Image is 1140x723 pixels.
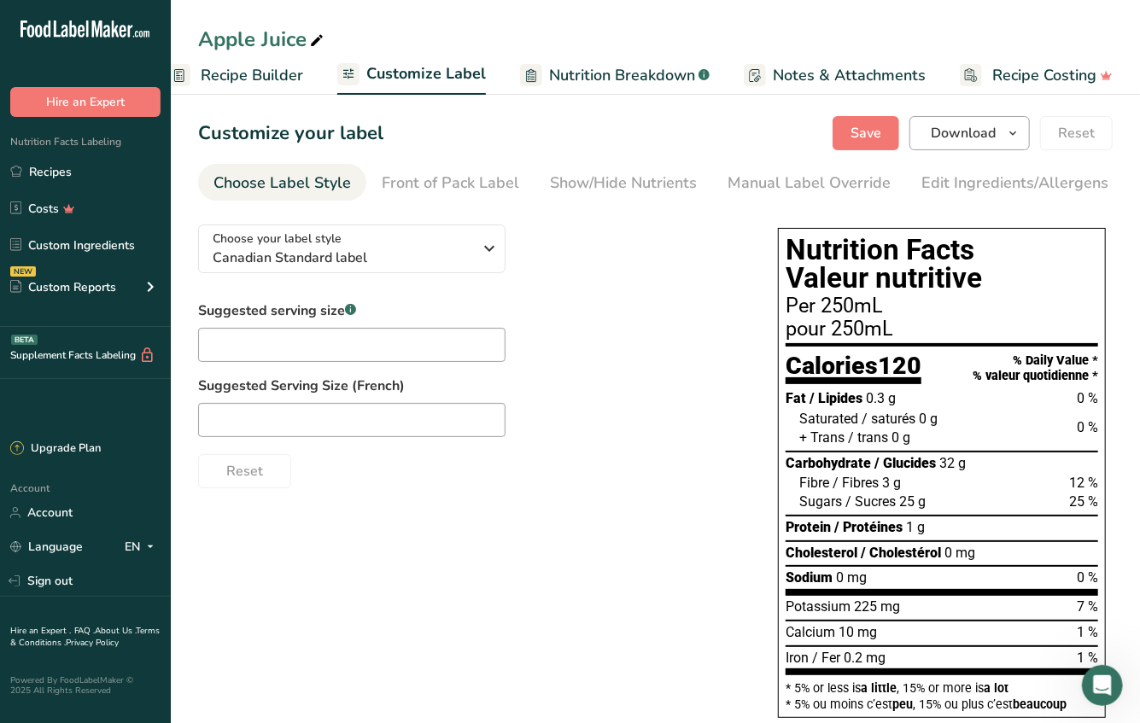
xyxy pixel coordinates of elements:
[198,24,327,55] div: Apple Juice
[773,64,926,87] span: Notes & Attachments
[10,532,83,562] a: Language
[984,681,1008,695] span: a lot
[854,598,900,615] span: 225 mg
[874,455,936,471] span: / Glucides
[1077,598,1098,615] span: 7 %
[836,569,867,586] span: 0 mg
[198,120,383,148] h1: Customize your label
[786,236,1098,293] h1: Nutrition Facts Valeur nutritive
[786,519,831,535] span: Protein
[906,519,925,535] span: 1 g
[10,625,160,649] a: Terms & Conditions .
[382,172,519,195] div: Front of Pack Label
[1069,493,1098,510] span: 25 %
[899,493,926,510] span: 25 g
[786,319,1098,340] div: pour 250mL
[931,123,996,143] span: Download
[786,390,806,406] span: Fat
[812,650,840,666] span: / Fer
[845,493,896,510] span: / Sucres
[810,390,862,406] span: / Lipides
[10,625,71,637] a: Hire an Expert .
[1077,624,1098,640] span: 1 %
[550,172,697,195] div: Show/Hide Nutrients
[1077,419,1098,435] span: 0 %
[848,429,888,446] span: / trans
[10,87,161,117] button: Hire an Expert
[10,440,101,458] div: Upgrade Plan
[892,697,913,711] span: peu
[201,64,303,87] span: Recipe Builder
[125,537,161,557] div: EN
[960,56,1113,95] a: Recipe Costing
[198,224,506,273] button: Choose your label style Canadian Standard label
[862,411,915,427] span: / saturés
[786,353,921,385] div: Calories
[198,300,506,321] label: Suggested serving size
[786,569,833,586] span: Sodium
[1082,665,1123,706] iframe: Intercom live chat
[549,64,695,87] span: Nutrition Breakdown
[11,335,38,345] div: BETA
[366,62,486,85] span: Customize Label
[198,376,744,396] label: Suggested Serving Size (French)
[786,698,1098,710] div: * 5% ou moins c’est , 15% ou plus c’est
[921,172,1138,195] div: Edit Ingredients/Allergens List
[839,624,877,640] span: 10 mg
[198,454,291,488] button: Reset
[786,455,871,471] span: Carbohydrate
[882,475,901,491] span: 3 g
[844,650,886,666] span: 0.2 mg
[10,266,36,277] div: NEW
[213,172,351,195] div: Choose Label Style
[1077,569,1098,586] span: 0 %
[786,675,1098,710] section: * 5% or less is , 15% or more is
[851,123,881,143] span: Save
[74,625,95,637] a: FAQ .
[168,56,303,95] a: Recipe Builder
[1013,697,1067,711] span: beaucoup
[892,429,910,446] span: 0 g
[861,545,941,561] span: / Cholestérol
[992,64,1096,87] span: Recipe Costing
[799,411,858,427] span: Saturated
[799,493,842,510] span: Sugars
[10,675,161,696] div: Powered By FoodLabelMaker © 2025 All Rights Reserved
[520,56,710,95] a: Nutrition Breakdown
[1040,116,1113,150] button: Reset
[944,545,975,561] span: 0 mg
[1077,390,1098,406] span: 0 %
[834,519,903,535] span: / Protéines
[66,637,119,649] a: Privacy Policy
[786,545,857,561] span: Cholesterol
[1077,650,1098,666] span: 1 %
[799,475,829,491] span: Fibre
[786,624,835,640] span: Calcium
[213,230,342,248] span: Choose your label style
[10,278,116,296] div: Custom Reports
[878,351,921,380] span: 120
[861,681,897,695] span: a little
[728,172,891,195] div: Manual Label Override
[337,55,486,96] a: Customize Label
[866,390,896,406] span: 0.3 g
[799,429,845,446] span: + Trans
[973,353,1098,383] div: % Daily Value * % valeur quotidienne *
[786,650,809,666] span: Iron
[1069,475,1098,491] span: 12 %
[95,625,136,637] a: About Us .
[919,411,938,427] span: 0 g
[213,248,473,268] span: Canadian Standard label
[939,455,966,471] span: 32 g
[744,56,926,95] a: Notes & Attachments
[786,598,851,615] span: Potassium
[226,461,263,481] span: Reset
[833,475,879,491] span: / Fibres
[1058,123,1095,143] span: Reset
[909,116,1030,150] button: Download
[833,116,899,150] button: Save
[786,296,1098,317] div: Per 250mL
